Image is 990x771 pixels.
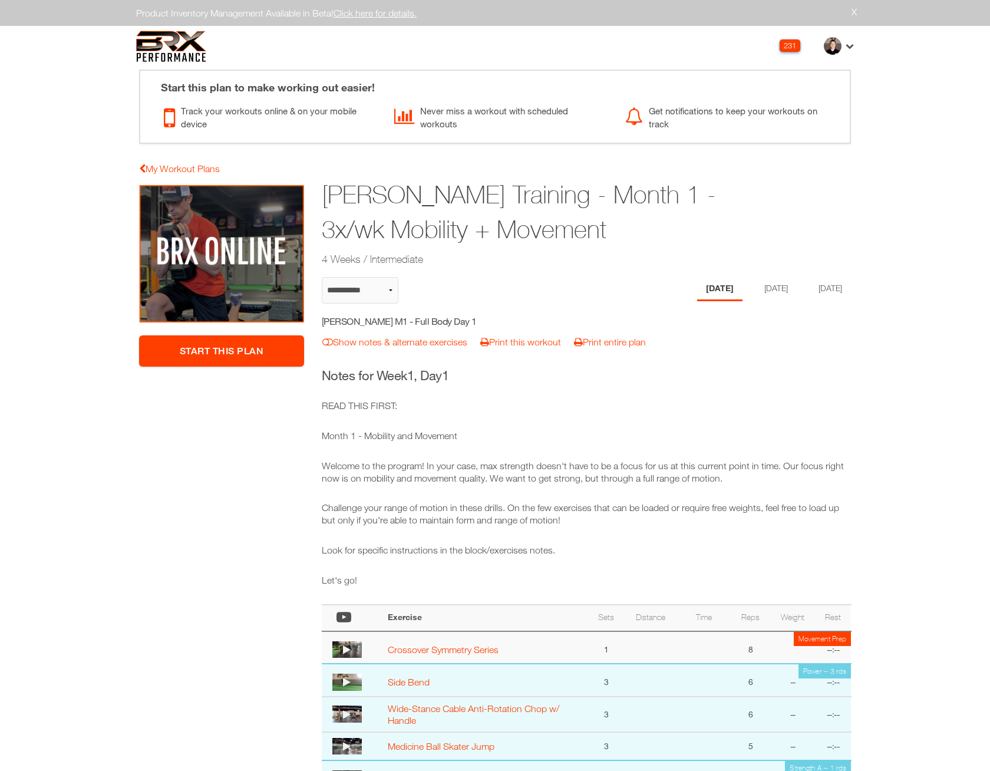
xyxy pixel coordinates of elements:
[322,460,852,485] p: Welcome to the program! In your case, max strength doesn't have to be a focus for us at this curr...
[480,337,561,347] a: Print this workout
[794,632,851,646] td: Movement Prep
[382,605,588,631] th: Exercise
[139,163,220,174] a: My Workout Plans
[149,71,841,95] div: Start this plan to make working out easier!
[810,277,851,301] li: Day 3
[388,644,499,655] a: Crossover Symmetry Series
[770,605,816,631] th: Weight
[139,184,304,324] img: Caron Stultz Training - Month 1 - 3x/wk Mobility + Movement
[322,400,852,412] p: READ THIS FIRST:
[770,697,816,732] td: --
[588,631,623,664] td: 1
[139,335,304,367] a: Start This Plan
[588,605,623,631] th: Sets
[677,605,731,631] th: Time
[780,39,800,52] div: 231
[322,315,532,328] h5: [PERSON_NAME] M1 - Full Body Day 1
[697,277,742,301] li: Day 1
[334,8,417,18] a: Click here for details.
[816,732,851,760] td: --:--
[588,664,623,697] td: 3
[755,277,797,301] li: Day 2
[798,664,852,678] td: Power -- 3 rds
[388,703,559,726] a: Wide-Stance Cable Anti-Rotation Chop w/ Handle
[624,605,677,631] th: Distance
[588,697,623,732] td: 3
[731,697,770,732] td: 6
[731,732,770,760] td: 5
[322,544,852,556] p: Look for specific instructions in the block/exercises notes.
[770,732,816,760] td: --
[388,741,494,752] a: Medicine Ball Skater Jump
[332,641,362,658] img: thumbnail.png
[588,732,623,760] td: 3
[816,605,851,631] th: Rest
[322,367,852,385] h3: Notes for Week , Day
[332,674,362,690] img: thumbnail.png
[322,430,852,442] p: Month 1 - Mobility and Movement
[388,677,430,687] a: Side Bend
[394,101,607,131] div: Never miss a workout with scheduled workouts
[816,664,851,697] td: --:--
[322,177,760,247] h1: [PERSON_NAME] Training - Month 1 - 3x/wk Mobility + Movement
[852,6,857,18] a: X
[136,31,206,62] img: 6f7da32581c89ca25d665dc3aae533e4f14fe3ef_original.svg
[731,664,770,697] td: 6
[770,664,816,697] td: --
[127,6,863,20] div: Product Inventory Management Available in Beta!
[442,368,449,383] span: 1
[322,337,467,347] a: Show notes & alternate exercises
[824,37,841,55] img: thumb.jpg
[625,101,838,131] div: Get notifications to keep your workouts on track
[322,502,852,526] p: Challenge your range of motion in these drills. On the few exercises that can be loaded or requir...
[731,631,770,664] td: 8
[332,706,362,722] img: thumbnail.png
[322,252,760,266] h2: 4 Weeks / Intermediate
[816,697,851,732] td: --:--
[322,574,852,587] p: Let's go!
[574,337,646,347] a: Print entire plan
[407,368,414,383] span: 1
[731,605,770,631] th: Reps
[816,631,851,664] td: --:--
[332,738,362,754] img: thumbnail.png
[164,101,377,131] div: Track your workouts online & on your mobile device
